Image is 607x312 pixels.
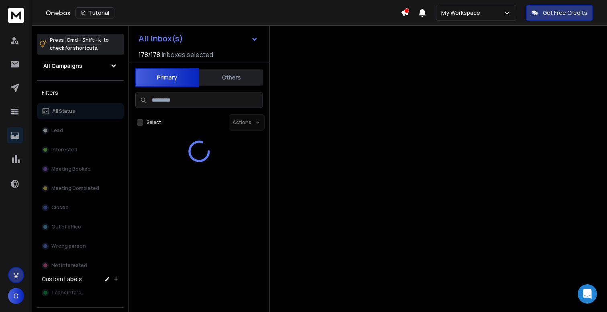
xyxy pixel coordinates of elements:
p: My Workspace [441,9,483,17]
button: Primary [135,68,199,87]
span: 178 / 178 [139,50,160,59]
button: Others [199,69,263,86]
span: Cmd + Shift + k [65,35,102,45]
button: All Campaigns [37,58,124,74]
h3: Filters [37,87,124,98]
button: All Inbox(s) [132,31,265,47]
button: Get Free Credits [526,5,593,21]
p: Press to check for shortcuts. [50,36,109,52]
button: O [8,288,24,304]
div: Onebox [46,7,401,18]
h1: All Campaigns [43,62,82,70]
h3: Custom Labels [42,275,82,283]
label: Select [147,119,161,126]
h1: All Inbox(s) [139,35,183,43]
p: Get Free Credits [543,9,587,17]
div: Open Intercom Messenger [578,284,597,304]
button: Tutorial [75,7,114,18]
h3: Inboxes selected [162,50,213,59]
